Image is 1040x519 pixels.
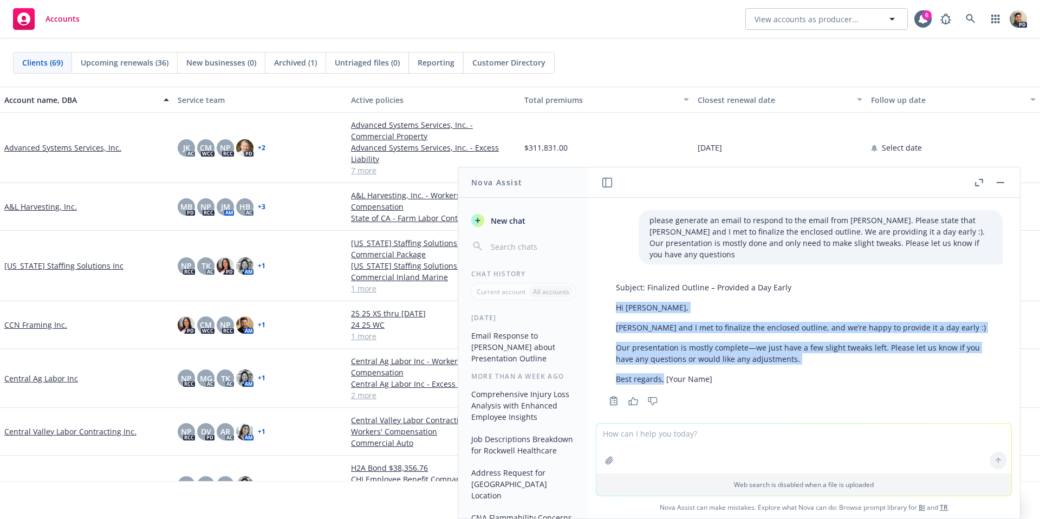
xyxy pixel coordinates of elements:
[351,119,516,142] a: Advanced Systems Services, Inc. - Commercial Property
[22,57,63,68] span: Clients (69)
[201,426,211,437] span: DV
[258,145,265,151] a: + 2
[220,319,231,330] span: NP
[524,94,677,106] div: Total premiums
[200,142,212,153] span: CM
[351,390,516,401] a: 2 more
[351,142,516,165] a: Advanced Systems Services, Inc. - Excess Liability
[649,215,992,260] p: please generate an email to respond to the email from [PERSON_NAME]. Please state that [PERSON_NA...
[458,313,588,322] div: [DATE]
[603,480,1005,489] p: Web search is disabled when a file is uploaded
[173,87,347,113] button: Service team
[221,479,230,491] span: TK
[351,355,516,378] a: Central Ag Labor Inc - Workers' Compensation
[471,177,522,188] h1: Nova Assist
[745,8,908,30] button: View accounts as producer...
[45,15,80,23] span: Accounts
[418,57,454,68] span: Reporting
[351,94,516,106] div: Active policies
[616,322,992,333] p: [PERSON_NAME] and I met to finalize the enclosed outline, and we’re happy to provide it a day ear...
[489,239,575,254] input: Search chats
[186,57,256,68] span: New businesses (0)
[236,257,253,275] img: photo
[200,201,211,212] span: NP
[351,319,516,330] a: 24 25 WC
[489,215,525,226] span: New chat
[81,57,168,68] span: Upcoming renewals (36)
[467,464,579,504] button: Address Request for [GEOGRAPHIC_DATA] Location
[867,87,1040,113] button: Follow up date
[985,8,1006,30] a: Switch app
[258,429,265,435] a: + 1
[351,212,516,224] a: State of CA - Farm Labor Contractor Bond
[200,479,212,491] span: CM
[178,94,342,106] div: Service team
[935,8,957,30] a: Report a Bug
[698,142,722,153] span: [DATE]
[351,473,516,496] a: CHI Employee Benefit Company - Workers' Compensation
[220,142,231,153] span: NP
[467,385,579,426] button: Comprehensive Injury Loss Analysis with Enhanced Employee Insights
[467,327,579,367] button: Email Response to [PERSON_NAME] about Presentation Outline
[922,10,932,20] div: 6
[351,437,516,449] a: Commercial Auto
[616,342,992,365] p: Our presentation is mostly complete—we just have a few slight tweaks left. Please let us know if ...
[4,142,121,153] a: Advanced Systems Services, Inc.
[347,87,520,113] button: Active policies
[236,369,253,387] img: photo
[4,426,136,437] a: Central Valley Labor Contracting Inc.
[693,87,867,113] button: Closest renewal date
[467,211,579,230] button: New chat
[524,142,568,153] span: $311,831.00
[181,260,192,271] span: NP
[1010,10,1027,28] img: photo
[335,57,400,68] span: Untriaged files (0)
[477,287,525,296] p: Current account
[200,373,212,384] span: MG
[180,201,192,212] span: MB
[181,373,192,384] span: NP
[467,430,579,459] button: Job Descriptions Breakdown for Rockwell Healthcare
[351,462,516,473] a: H2A Bond $38,356.76
[221,201,230,212] span: JM
[616,302,992,313] p: Hi [PERSON_NAME],
[200,319,212,330] span: CM
[351,165,516,176] a: 7 more
[960,8,981,30] a: Search
[4,319,67,330] a: CCN Framing Inc.
[351,190,516,212] a: A&L Harvesting, Inc. - Workers' Compensation
[458,269,588,278] div: Chat History
[351,414,516,437] a: Central Valley Labor Contracting Inc. - Workers' Compensation
[258,322,265,328] a: + 1
[258,263,265,269] a: + 1
[236,139,253,157] img: photo
[919,503,925,512] a: BI
[4,479,118,491] a: CHI Employee Benefit Company
[458,372,588,381] div: More than a week ago
[217,257,234,275] img: photo
[592,496,1016,518] span: Nova Assist can make mistakes. Explore what Nova can do: Browse prompt library for and
[533,287,569,296] p: All accounts
[221,373,230,384] span: TK
[201,260,211,271] span: TK
[274,57,317,68] span: Archived (1)
[4,201,77,212] a: A&L Harvesting, Inc.
[9,4,84,34] a: Accounts
[236,476,253,494] img: photo
[236,423,253,440] img: photo
[609,396,619,406] svg: Copy to clipboard
[4,94,157,106] div: Account name, DBA
[181,426,192,437] span: NP
[616,373,992,385] p: Best regards, [Your Name]
[351,260,516,283] a: [US_STATE] Staffing Solutions Inc - Commercial Inland Marine
[351,237,516,260] a: [US_STATE] Staffing Solutions Inc - Commercial Package
[258,204,265,210] a: + 3
[239,201,250,212] span: HB
[616,282,992,293] p: Subject: Finalized Outline – Provided a Day Early
[698,94,850,106] div: Closest renewal date
[472,57,545,68] span: Customer Directory
[520,87,693,113] button: Total premiums
[236,316,253,334] img: photo
[258,375,265,381] a: + 1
